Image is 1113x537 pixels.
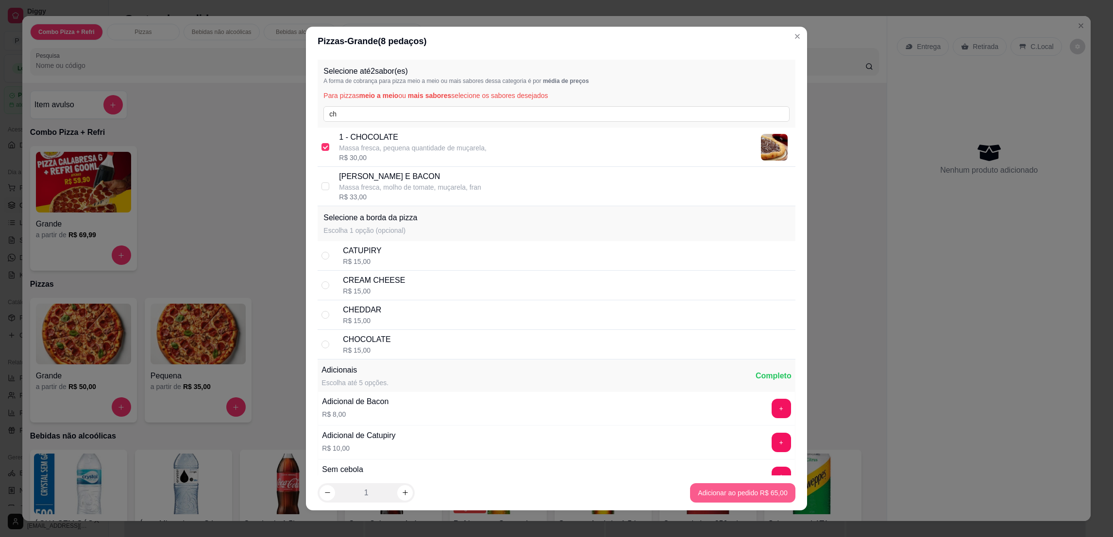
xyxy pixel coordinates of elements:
[322,409,388,419] div: R$ 8,00
[343,257,381,266] div: R$ 15,00
[339,153,487,163] div: R$ 30,00
[772,433,791,452] button: add
[761,134,788,161] img: product-image
[323,226,417,235] p: Escolha 1 opção (opcional)
[343,316,381,325] div: R$ 15,00
[543,78,589,84] span: média de preços
[790,29,805,44] button: Close
[359,92,398,99] span: meio a meio
[772,399,791,418] button: add
[772,467,791,486] button: add
[339,171,481,182] p: [PERSON_NAME] E BACON
[690,483,795,503] button: Adicionar ao pedido R$ 65,00
[323,91,789,100] p: Para pizzas ou selecione os sabores desejados
[343,334,390,345] div: CHOCOLATE
[343,345,390,355] div: R$ 15,00
[339,192,481,202] div: R$ 33,00
[343,245,381,257] div: CATUPIRY
[318,34,795,48] div: Pizzas - Grande ( 8 pedaços)
[343,304,381,316] div: CHEDDAR
[343,286,405,296] div: R$ 15,00
[408,92,452,99] span: mais sabores
[323,65,789,77] p: Selecione até 2 sabor(es)
[339,131,487,143] p: 1 - CHOCOLATE
[343,275,405,286] div: CREAM CHEESE
[322,464,363,475] div: Sem cebola
[322,443,395,453] div: R$ 10,00
[323,212,417,224] p: Selecione a borda da pizza
[364,487,369,499] p: 1
[320,485,335,501] button: decrease-product-quantity
[339,143,487,153] p: Massa fresca, pequena quantidade de muçarela,
[756,370,792,382] div: Completo
[397,485,413,501] button: increase-product-quantity
[322,430,395,441] div: Adicional de Catupiry
[321,364,388,376] div: Adicionais
[323,106,789,122] input: Pesquise pelo nome do sabor
[323,77,789,85] p: A forma de cobrança para pizza meio a meio ou mais sabores dessa categoria é por
[339,182,481,192] p: Massa fresca, molho de tomate, muçarela, fran
[322,396,388,407] div: Adicional de Bacon
[321,378,388,388] div: Escolha até 5 opções.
